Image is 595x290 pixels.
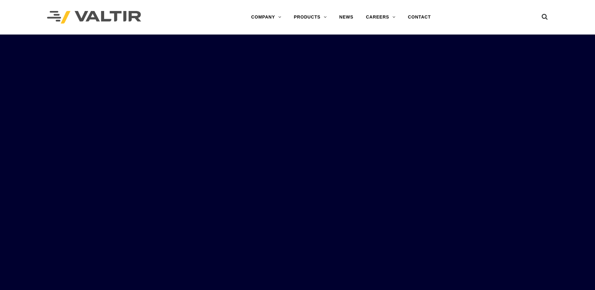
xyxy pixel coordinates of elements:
a: CONTACT [402,11,437,24]
a: PRODUCTS [288,11,333,24]
img: Valtir [47,11,141,24]
a: COMPANY [245,11,288,24]
a: NEWS [333,11,360,24]
a: CAREERS [360,11,402,24]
